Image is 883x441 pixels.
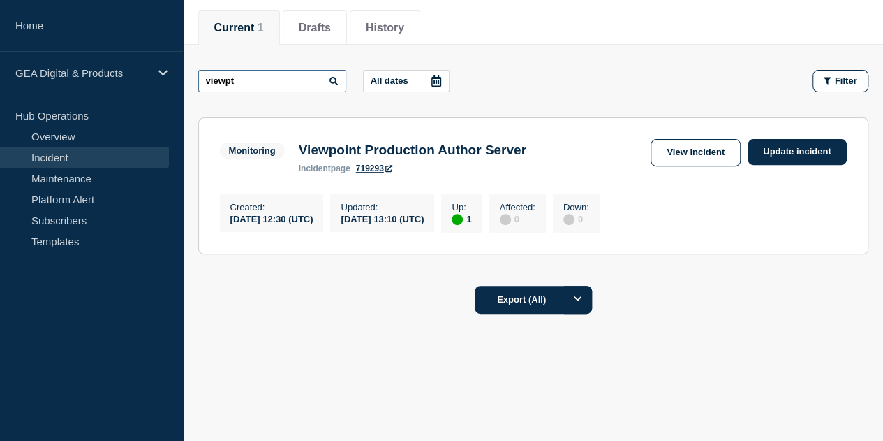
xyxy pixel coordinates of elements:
[452,202,471,212] p: Up :
[563,214,574,225] div: disabled
[356,164,392,173] a: 719293
[812,70,868,92] button: Filter
[258,22,264,34] span: 1
[299,143,526,158] h3: Viewpoint Production Author Server
[835,75,857,86] span: Filter
[371,75,408,86] p: All dates
[452,214,463,225] div: up
[341,212,424,224] div: [DATE] 13:10 (UTC)
[341,202,424,212] p: Updated :
[452,212,471,225] div: 1
[563,212,589,225] div: 0
[500,202,535,212] p: Affected :
[563,202,589,212] p: Down :
[564,286,592,314] button: Options
[651,139,741,166] a: View incident
[214,22,264,34] button: Current 1
[198,70,346,92] input: Search incidents
[299,22,331,34] button: Drafts
[748,139,847,165] a: Update incident
[15,67,149,79] p: GEA Digital & Products
[475,286,592,314] button: Export (All)
[500,212,535,225] div: 0
[366,22,404,34] button: History
[299,164,331,173] span: incident
[230,212,313,224] div: [DATE] 12:30 (UTC)
[363,70,450,92] button: All dates
[230,202,313,212] p: Created :
[500,214,511,225] div: disabled
[220,143,285,159] span: Monitoring
[299,164,350,173] p: page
